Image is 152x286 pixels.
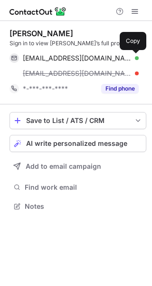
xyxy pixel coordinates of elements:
[9,112,146,129] button: save-profile-one-click
[9,6,66,17] img: ContactOut v5.3.10
[25,202,142,211] span: Notes
[9,135,146,152] button: AI write personalized message
[23,54,132,62] span: [EMAIL_ADDRESS][DOMAIN_NAME]
[26,117,130,124] div: Save to List / ATS / CRM
[23,69,132,78] span: [EMAIL_ADDRESS][DOMAIN_NAME]
[25,183,142,192] span: Find work email
[26,163,101,170] span: Add to email campaign
[9,181,146,194] button: Find work email
[9,39,146,48] div: Sign in to view [PERSON_NAME]’s full profile
[9,200,146,213] button: Notes
[26,140,127,147] span: AI write personalized message
[101,84,139,93] button: Reveal Button
[9,158,146,175] button: Add to email campaign
[9,29,73,38] div: [PERSON_NAME]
